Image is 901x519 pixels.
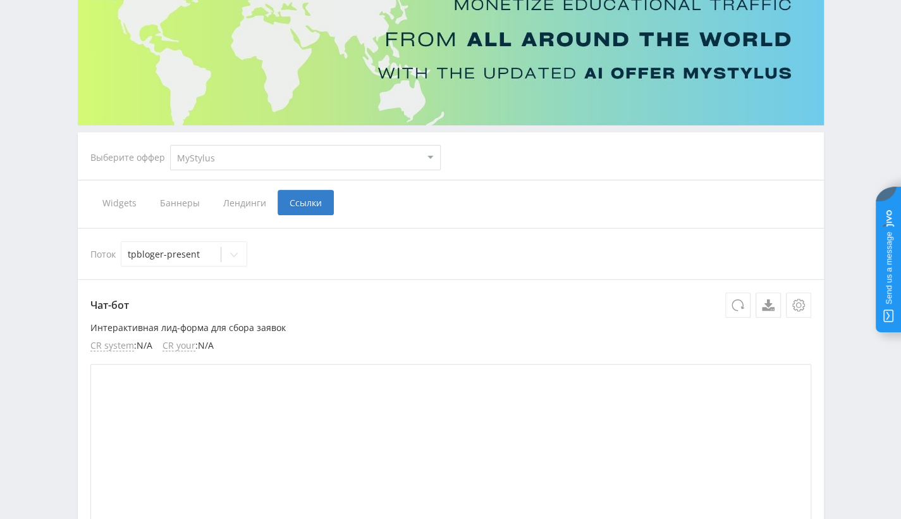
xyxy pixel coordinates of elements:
[162,341,214,351] li: : N/A
[90,292,811,318] p: Чат-бот
[756,292,781,318] a: Скачать
[162,341,195,351] span: CR your
[90,323,811,333] p: Интерактивная лид-форма для сбора заявок
[90,153,170,163] div: Выберите оффер
[90,190,148,215] span: Widgets
[90,341,134,351] span: CR system
[90,341,152,351] li: : N/A
[786,292,811,318] button: Настройки
[278,190,334,215] span: Ссылки
[211,190,278,215] span: Лендинги
[90,241,811,266] div: Поток
[148,190,211,215] span: Баннеры
[725,292,751,318] button: Обновить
